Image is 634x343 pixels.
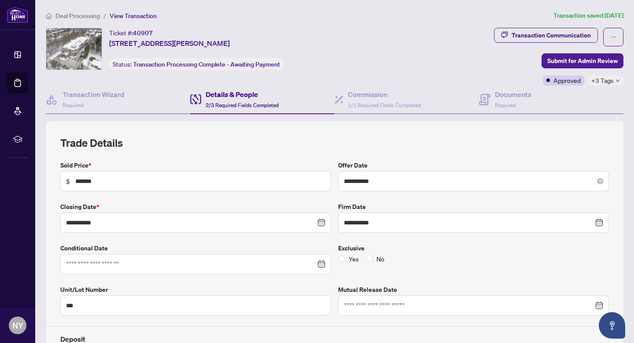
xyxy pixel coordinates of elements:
[46,13,52,19] span: home
[591,75,614,86] span: +3 Tags
[60,243,331,253] label: Conditional Date
[512,28,591,42] div: Transaction Communication
[597,178,603,184] span: close-circle
[109,38,230,48] span: [STREET_ADDRESS][PERSON_NAME]
[553,75,581,85] span: Approved
[547,54,618,68] span: Submit for Admin Review
[103,11,106,21] li: /
[494,28,598,43] button: Transaction Communication
[348,102,421,108] span: 1/1 Required Fields Completed
[60,136,609,150] h2: Trade Details
[63,102,84,108] span: Required
[345,254,362,264] span: Yes
[206,89,279,100] h4: Details & People
[60,160,331,170] label: Sold Price
[495,102,516,108] span: Required
[338,202,609,212] label: Firm Date
[7,7,28,23] img: logo
[55,12,100,20] span: Deal Processing
[46,28,102,70] img: IMG-N12046491_1.jpg
[66,176,70,186] span: $
[542,53,623,68] button: Submit for Admin Review
[206,102,279,108] span: 2/3 Required Fields Completed
[616,78,620,83] span: down
[373,254,388,264] span: No
[12,319,23,332] span: NY
[110,12,157,20] span: View Transaction
[133,60,280,68] span: Transaction Processing Complete - Awaiting Payment
[348,89,421,100] h4: Commission
[599,312,625,339] button: Open asap
[553,11,623,21] article: Transaction saved [DATE]
[338,160,609,170] label: Offer Date
[109,58,284,70] div: Status:
[60,202,331,212] label: Closing Date
[495,89,531,100] h4: Documents
[610,34,616,40] span: ellipsis
[109,28,153,38] div: Ticket #:
[63,89,125,100] h4: Transaction Wizard
[338,285,609,295] label: Mutual Release Date
[60,285,331,295] label: Unit/Lot Number
[133,29,153,37] span: 40907
[338,243,609,253] label: Exclusive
